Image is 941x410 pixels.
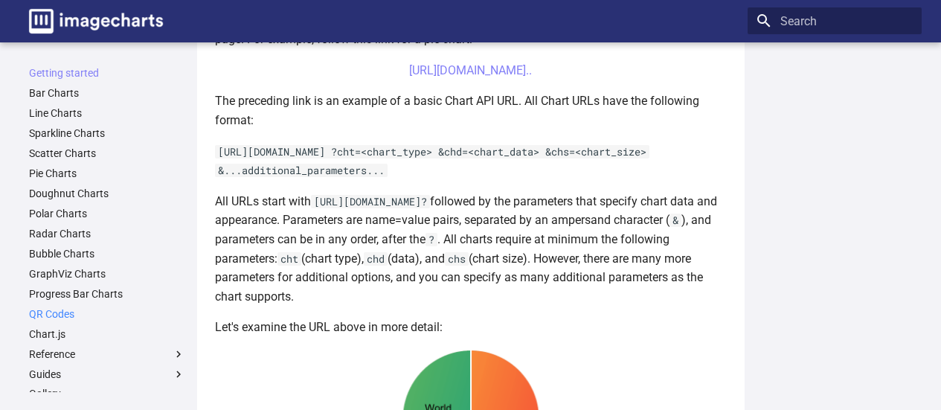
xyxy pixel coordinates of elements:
code: [URL][DOMAIN_NAME]? [311,195,430,208]
a: Getting started [29,66,185,80]
label: Reference [29,347,185,361]
a: Bar Charts [29,86,185,100]
code: chd [364,252,388,266]
a: Pie Charts [29,167,185,180]
code: [URL][DOMAIN_NAME] ?cht=<chart_type> &chd=<chart_data> &chs=<chart_size> &...additional_parameter... [215,145,649,178]
a: Bubble Charts [29,247,185,260]
a: Image-Charts documentation [23,3,169,39]
a: Radar Charts [29,227,185,240]
a: Sparkline Charts [29,126,185,140]
code: chs [445,252,469,266]
a: Scatter Charts [29,147,185,160]
a: Line Charts [29,106,185,120]
p: Let's examine the URL above in more detail: [215,318,727,337]
input: Search [748,7,922,34]
code: cht [277,252,301,266]
label: Guides [29,368,185,381]
a: Polar Charts [29,207,185,220]
a: Progress Bar Charts [29,287,185,301]
code: ? [425,233,437,246]
p: The preceding link is an example of a basic Chart API URL. All Chart URLs have the following format: [215,92,727,129]
img: logo [29,9,163,33]
a: Chart.js [29,327,185,341]
a: QR Codes [29,307,185,321]
a: Doughnut Charts [29,187,185,200]
a: Gallery [29,387,185,400]
a: GraphViz Charts [29,267,185,281]
p: All URLs start with followed by the parameters that specify chart data and appearance. Parameters... [215,192,727,307]
a: [URL][DOMAIN_NAME].. [409,63,532,77]
code: & [669,214,681,227]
